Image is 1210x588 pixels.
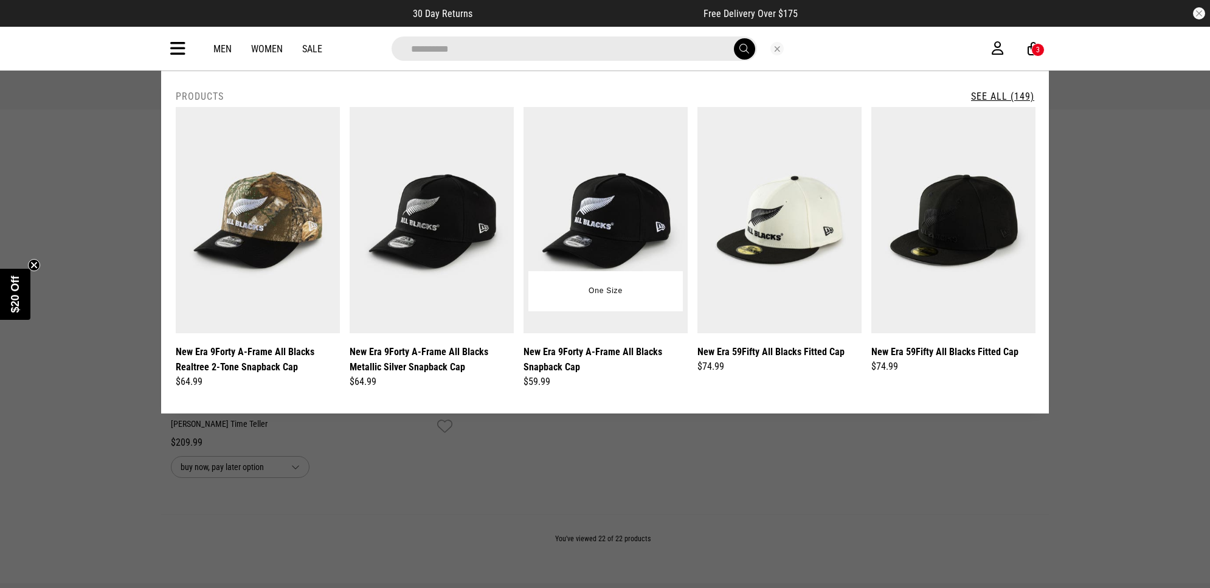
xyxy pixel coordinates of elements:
[302,43,322,55] a: Sale
[10,5,46,41] button: Open LiveChat chat widget
[176,375,340,389] div: $64.99
[350,375,514,389] div: $64.99
[176,91,224,102] h2: Products
[1036,46,1040,54] div: 3
[704,8,798,19] span: Free Delivery Over $175
[524,375,688,389] div: $59.99
[524,107,688,333] img: New Era 9forty A-frame All Blacks Snapback Cap in Black
[251,43,283,55] a: Women
[176,107,340,333] img: New Era 9forty A-frame All Blacks Realtree 2-tone Snapback Cap in Multi
[871,359,1035,374] div: $74.99
[28,259,40,271] button: Close teaser
[497,7,679,19] iframe: Customer reviews powered by Trustpilot
[697,344,845,359] a: New Era 59Fifty All Blacks Fitted Cap
[176,344,340,375] a: New Era 9Forty A-Frame All Blacks Realtree 2-Tone Snapback Cap
[9,275,21,313] span: $20 Off
[350,344,514,375] a: New Era 9Forty A-Frame All Blacks Metallic Silver Snapback Cap
[213,43,232,55] a: Men
[871,107,1035,333] img: New Era 59fifty All Blacks Fitted Cap in Black
[971,91,1034,102] a: See All (149)
[524,344,688,375] a: New Era 9Forty A-Frame All Blacks Snapback Cap
[413,8,472,19] span: 30 Day Returns
[697,107,862,333] img: New Era 59fifty All Blacks Fitted Cap in Multi
[871,344,1018,359] a: New Era 59Fifty All Blacks Fitted Cap
[697,359,862,374] div: $74.99
[350,107,514,333] img: New Era 9forty A-frame All Blacks Metallic Silver Snapback Cap in Black
[770,42,784,55] button: Close search
[579,280,632,302] button: One Size
[1028,43,1039,55] a: 3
